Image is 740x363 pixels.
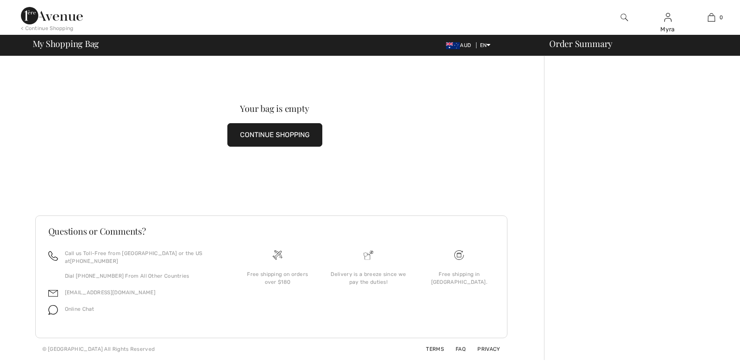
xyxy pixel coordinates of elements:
[646,25,689,34] div: Myra
[70,258,118,264] a: [PHONE_NUMBER]
[65,306,95,312] span: Online Chat
[480,42,491,48] span: EN
[364,250,373,260] img: Delivery is a breeze since we pay the duties!
[446,42,474,48] span: AUD
[48,305,58,315] img: chat
[33,39,99,48] span: My Shopping Bag
[330,270,407,286] div: Delivery is a breeze since we pay the duties!
[59,104,490,113] div: Your bag is empty
[454,250,464,260] img: Free shipping on orders over $180
[416,346,444,352] a: Terms
[48,227,494,235] h3: Questions or Comments?
[467,346,500,352] a: Privacy
[664,12,672,23] img: My Info
[239,270,316,286] div: Free shipping on orders over $180
[273,250,282,260] img: Free shipping on orders over $180
[65,249,222,265] p: Call us Toll-Free from [GEOGRAPHIC_DATA] or the US at
[690,12,733,23] a: 0
[445,346,466,352] a: FAQ
[539,39,735,48] div: Order Summary
[227,123,322,147] button: CONTINUE SHOPPING
[664,13,672,21] a: Sign In
[42,345,155,353] div: © [GEOGRAPHIC_DATA] All Rights Reserved
[621,12,628,23] img: search the website
[21,7,83,24] img: 1ère Avenue
[65,272,222,280] p: Dial [PHONE_NUMBER] From All Other Countries
[446,42,460,49] img: Australian Dollar
[708,12,715,23] img: My Bag
[21,24,74,32] div: < Continue Shopping
[421,270,497,286] div: Free shipping in [GEOGRAPHIC_DATA].
[65,289,155,296] a: [EMAIL_ADDRESS][DOMAIN_NAME]
[720,13,723,21] span: 0
[48,289,58,298] img: email
[48,251,58,261] img: call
